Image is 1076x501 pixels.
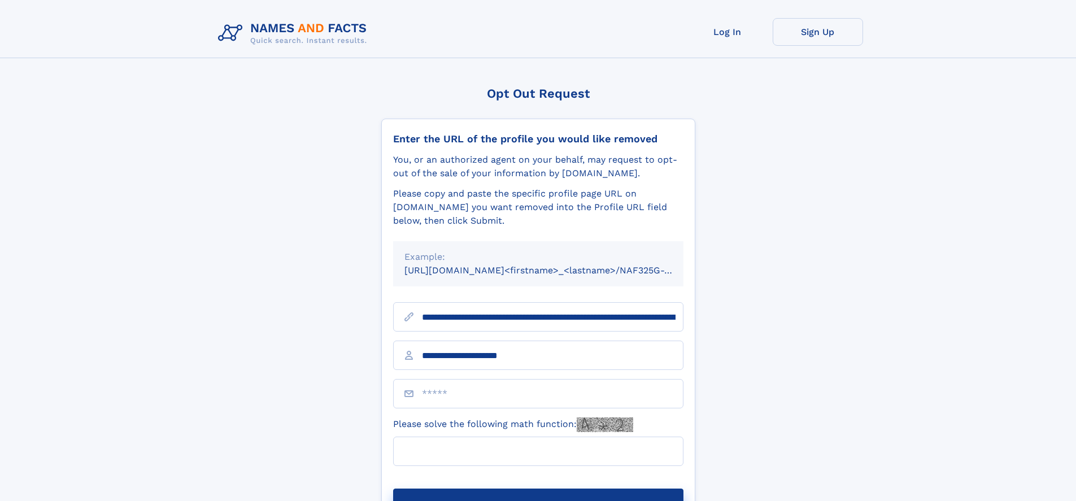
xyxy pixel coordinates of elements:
[393,133,683,145] div: Enter the URL of the profile you would like removed
[773,18,863,46] a: Sign Up
[393,153,683,180] div: You, or an authorized agent on your behalf, may request to opt-out of the sale of your informatio...
[404,265,705,276] small: [URL][DOMAIN_NAME]<firstname>_<lastname>/NAF325G-xxxxxxxx
[393,417,633,432] label: Please solve the following math function:
[214,18,376,49] img: Logo Names and Facts
[682,18,773,46] a: Log In
[393,187,683,228] div: Please copy and paste the specific profile page URL on [DOMAIN_NAME] you want removed into the Pr...
[381,86,695,101] div: Opt Out Request
[404,250,672,264] div: Example:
